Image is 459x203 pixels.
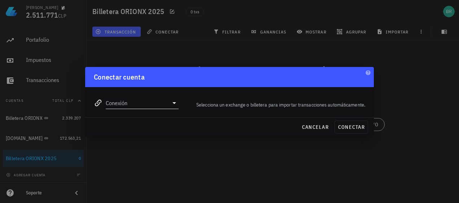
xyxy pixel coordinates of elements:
[338,124,365,130] span: conectar
[94,71,145,83] div: Conectar cuenta
[335,121,368,134] button: conectar
[302,124,329,130] span: cancelar
[183,96,370,113] div: Selecciona un exchange o billetera para importar transacciones automáticamente.
[299,121,332,134] button: cancelar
